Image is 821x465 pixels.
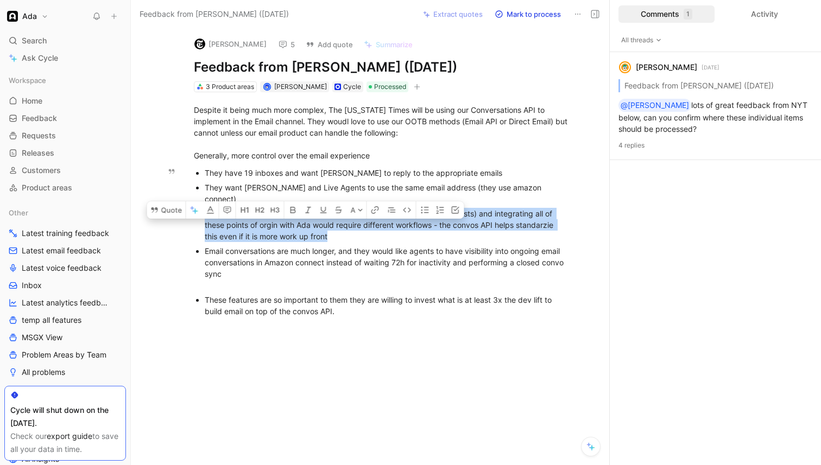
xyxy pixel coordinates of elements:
div: 3 Product areas [206,81,254,92]
span: Feedback [22,113,57,124]
a: export guide [47,431,92,441]
span: MSGX View [22,332,62,343]
div: Cycle will shut down on the [DATE]. [10,404,120,430]
div: Check our to save all your data in time. [10,430,120,456]
span: Latest email feedback [22,245,101,256]
p: 4 replies [618,140,812,151]
a: Inbox [4,277,126,294]
div: They have 19 inboxes and want [PERSON_NAME] to reply to the appropriate emails [205,167,570,179]
div: They want [PERSON_NAME] and Live Agents to use the same email address (they use amazon connect) [205,182,570,205]
a: Customers [4,162,126,179]
span: Ask Cycle [22,52,58,65]
span: Customers [22,165,61,176]
div: [PERSON_NAME] [636,61,697,74]
button: AdaAda [4,9,51,24]
img: avatar [620,62,630,72]
div: Processed [367,81,408,92]
span: Search [22,34,47,47]
a: Problem Areas by Team [4,347,126,363]
span: [PERSON_NAME] [274,82,327,91]
span: Feedback from [PERSON_NAME] ([DATE]) [140,8,289,21]
a: MSGX View [4,329,126,346]
span: Workspace [9,75,46,86]
a: Ask Cycle [4,50,126,66]
span: Latest voice feedback [22,263,102,273]
span: Inbox [22,280,42,291]
div: Comments1 [618,5,715,23]
a: Home [4,93,126,109]
a: Releases [4,145,126,161]
img: Ada [7,11,18,22]
span: Requests [22,130,56,141]
button: Summarize [359,37,418,52]
img: avatar [264,84,270,90]
a: Product areas [4,180,126,196]
a: Latest voice feedback [4,260,126,276]
div: 1 [684,9,692,20]
div: Cycle [343,81,361,92]
span: Processed [374,81,406,92]
span: All [22,384,30,395]
button: Mark to process [490,7,566,22]
div: Emails have unique points of origin (direct email, webforms, in-app requests) and integrating all... [205,208,570,242]
a: temp all features [4,312,126,328]
a: Feedback [4,110,126,126]
span: Releases [22,148,54,158]
a: Requests [4,128,126,144]
span: Latest analytics feedback [22,297,111,308]
span: Home [22,95,42,106]
button: logo[PERSON_NAME] [190,36,271,52]
a: Latest analytics feedback [4,295,126,311]
div: Despite it being much more complex, The [US_STATE] Times will be using our Conversations API to i... [194,104,570,161]
div: Search [4,33,126,49]
span: All problems [22,367,65,378]
div: Other [4,205,126,221]
a: All problems [4,364,126,380]
h1: Ada [22,11,37,21]
span: temp all features [22,315,81,326]
div: Workspace [4,72,126,88]
button: Add quote [301,37,358,52]
p: [DATE] [702,62,719,72]
span: Problem Areas by Team [22,349,106,360]
span: Other [9,207,28,218]
button: 5 [274,37,300,52]
button: All threads [618,35,665,46]
span: Summarize [376,40,413,49]
span: All threads [621,35,662,46]
div: These features are so important to them they are willing to invest what is at least 3x the dev li... [205,294,570,317]
h1: Feedback from [PERSON_NAME] ([DATE]) [194,59,570,76]
a: Latest email feedback [4,243,126,259]
div: Activity [717,5,813,23]
a: Latest training feedback [4,225,126,241]
button: Extract quotes [418,7,488,22]
span: Product areas [22,182,72,193]
a: All [4,381,126,398]
span: Latest training feedback [22,228,109,239]
img: logo [194,39,205,49]
div: Email conversations are much longer, and they would like agents to have visibility into ongoing e... [205,245,570,291]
